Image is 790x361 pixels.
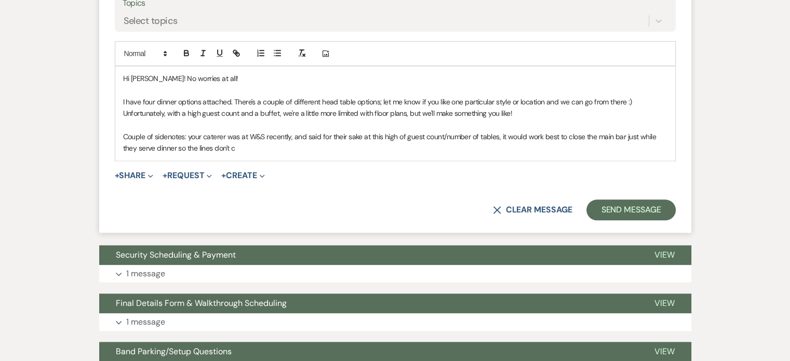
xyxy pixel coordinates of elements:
p: 1 message [126,267,165,280]
span: + [115,171,119,180]
span: + [163,171,167,180]
span: View [654,298,675,309]
span: + [221,171,226,180]
button: Request [163,171,212,180]
span: Band Parking/Setup Questions [116,346,232,357]
p: I have four dinner options attached. There's a couple of different head table options; let me kno... [123,96,667,119]
button: Send Message [586,199,675,220]
span: Security Scheduling & Payment [116,249,236,260]
button: Security Scheduling & Payment [99,245,638,265]
span: Final Details Form & Walkthrough Scheduling [116,298,287,309]
button: Share [115,171,154,180]
button: View [638,245,691,265]
button: 1 message [99,313,691,331]
p: Couple of sidenotes: your caterer was at W&S recently, and said for their sake at this high of gu... [123,131,667,154]
button: Create [221,171,264,180]
span: View [654,346,675,357]
span: View [654,249,675,260]
p: 1 message [126,315,165,329]
button: Clear message [493,206,572,214]
div: Select topics [124,14,178,28]
button: View [638,293,691,313]
p: Hi [PERSON_NAME]! No worries at all! [123,73,667,84]
button: Final Details Form & Walkthrough Scheduling [99,293,638,313]
button: 1 message [99,265,691,283]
